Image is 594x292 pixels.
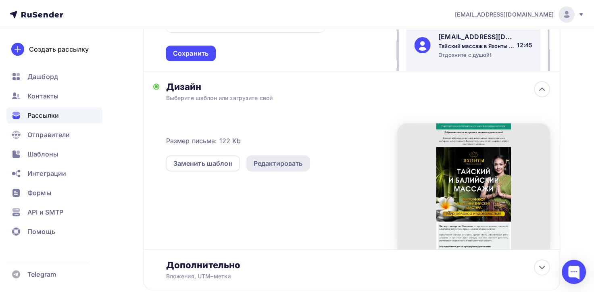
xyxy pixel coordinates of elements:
[173,159,232,168] div: Заменить шаблон
[166,136,241,146] span: Размер письма: 122 Kb
[455,10,554,19] span: [EMAIL_ADDRESS][DOMAIN_NAME]
[438,42,514,50] div: Тайский массаж в Яхонты Ногинск!
[27,269,56,279] span: Telegram
[6,69,102,85] a: Дашборд
[6,107,102,123] a: Рассылки
[6,185,102,201] a: Формы
[27,188,51,198] span: Формы
[27,111,59,120] span: Рассылки
[166,81,550,92] div: Дизайн
[438,51,514,58] div: Отдохните с душой!
[6,146,102,162] a: Шаблоны
[254,159,303,168] div: Редактировать
[27,72,58,81] span: Дашборд
[27,227,55,236] span: Помощь
[27,91,58,101] span: Контакты
[455,6,584,23] a: [EMAIL_ADDRESS][DOMAIN_NAME]
[27,207,63,217] span: API и SMTP
[29,44,89,54] div: Создать рассылку
[6,88,102,104] a: Контакты
[173,49,208,58] div: Сохранить
[27,130,70,140] span: Отправители
[517,41,532,49] div: 12:45
[438,32,514,42] div: [EMAIL_ADDRESS][DOMAIN_NAME]
[6,127,102,143] a: Отправители
[27,149,58,159] span: Шаблоны
[166,272,511,280] div: Вложения, UTM–метки
[166,94,511,102] div: Выберите шаблон или загрузите свой
[166,259,550,271] div: Дополнительно
[27,169,66,178] span: Интеграции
